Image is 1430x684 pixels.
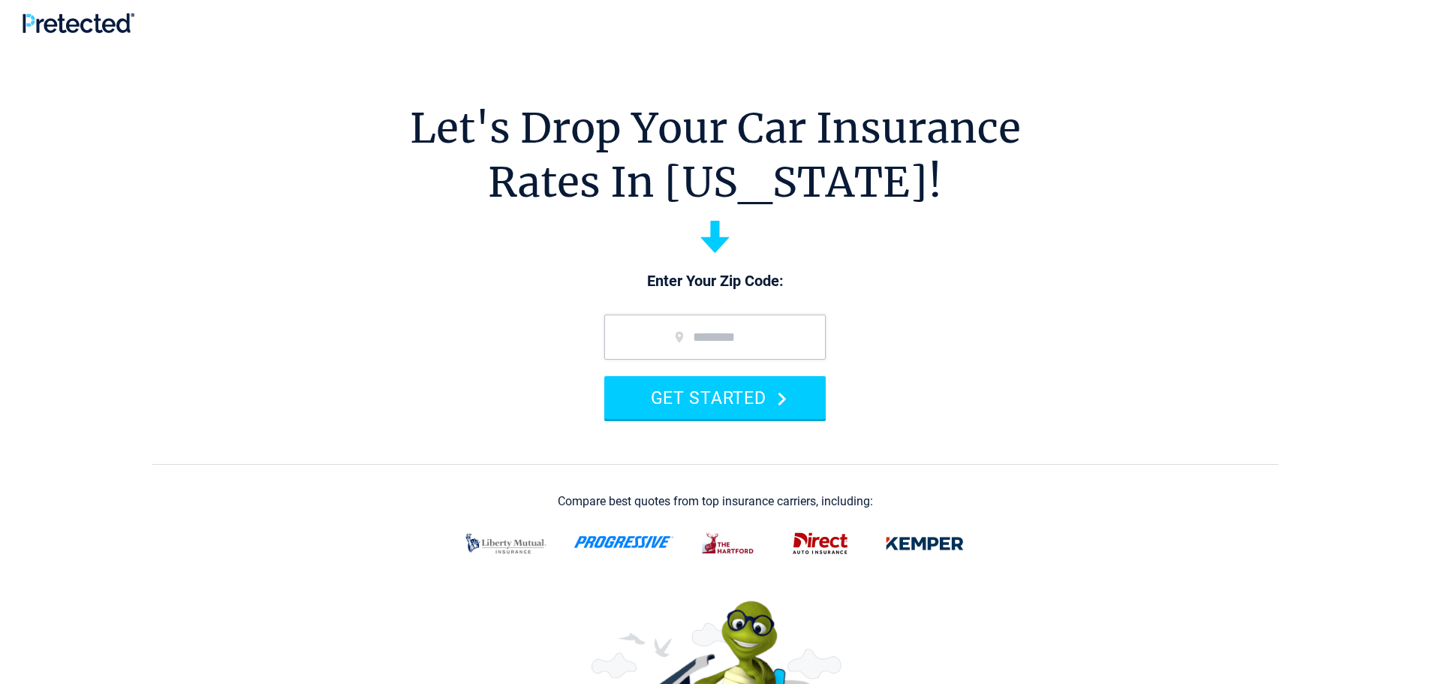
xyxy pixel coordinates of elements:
[456,524,555,563] img: liberty
[692,524,766,563] img: thehartford
[410,101,1021,209] h1: Let's Drop Your Car Insurance Rates In [US_STATE]!
[23,13,134,33] img: Pretected Logo
[589,271,841,292] p: Enter Your Zip Code:
[558,495,873,508] div: Compare best quotes from top insurance carriers, including:
[784,524,857,563] img: direct
[875,524,974,563] img: kemper
[574,536,674,548] img: progressive
[604,376,826,419] button: GET STARTED
[604,315,826,360] input: zip code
